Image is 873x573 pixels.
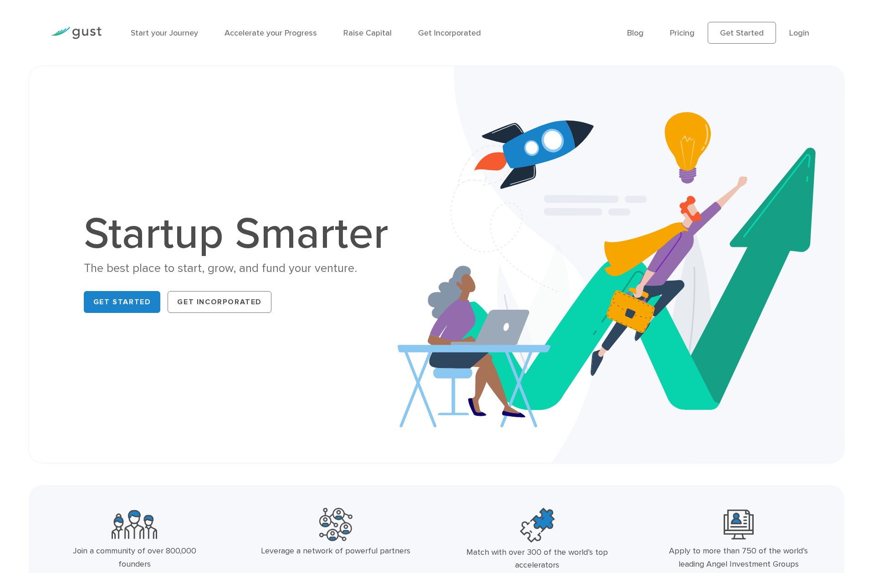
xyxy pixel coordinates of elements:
img: Gust Logo [51,27,102,39]
div: Leverage a network of powerful partners [260,545,411,558]
a: Get Incorporated [168,291,271,313]
a: Login [789,28,809,38]
div: Apply to more than 750 of the world’s leading Angel Investment Groups [664,545,814,571]
img: Powerful Partners [319,508,352,541]
h1: Startup Smarter [84,212,398,256]
a: Raise Capital [343,28,392,38]
a: Pricing [670,28,694,38]
img: Leading Angel Investment [724,508,754,541]
a: Get Started [84,291,161,313]
a: Accelerate your Progress [225,28,317,38]
div: Join a community of over 800,000 founders [59,545,209,571]
a: Get Incorporated [418,28,481,38]
div: The best place to start, grow, and fund your venture. [84,261,398,276]
img: Top Accelerators [520,508,555,542]
div: Match with over 300 of the world’s top accelerators [462,546,613,573]
img: Community Founders [112,508,157,541]
img: Startup Smarter Hero [398,66,844,463]
a: Get Started [708,22,776,44]
a: Blog [627,28,643,38]
a: Start your Journey [131,28,198,38]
